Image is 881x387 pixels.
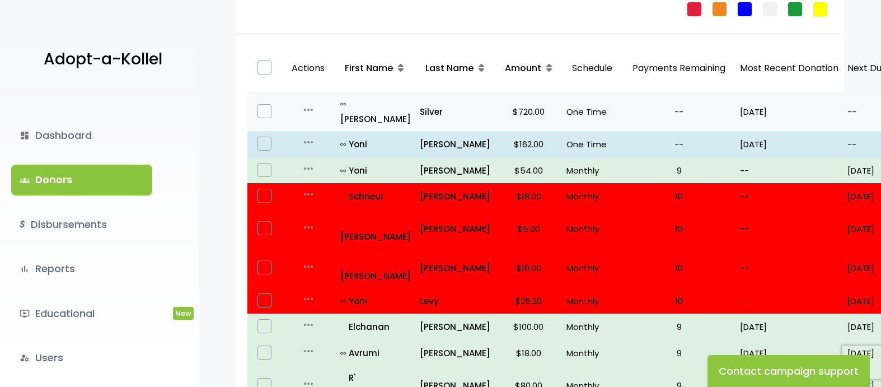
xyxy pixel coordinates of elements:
[340,214,411,244] a: [PERSON_NAME]
[340,293,411,309] p: Yoni
[340,142,349,147] i: all_inclusive
[420,319,490,334] a: [PERSON_NAME]
[302,318,315,332] i: more_horiz
[566,163,618,178] p: Monthly
[11,209,152,240] a: $Disbursements
[420,189,490,204] a: [PERSON_NAME]
[420,163,490,178] a: [PERSON_NAME]
[340,319,411,334] a: Elchanan
[11,343,152,373] a: manage_accountsUsers
[340,96,411,127] a: all_inclusive[PERSON_NAME]
[340,189,411,204] a: Schneur
[173,307,194,320] span: New
[11,120,152,151] a: dashboardDashboard
[425,62,474,74] span: Last Name
[499,346,557,361] p: $18.00
[740,60,838,77] p: Most Recent Donation
[340,346,411,361] a: all_inclusiveAvrumi
[302,260,315,273] i: more_horiz
[627,319,731,334] p: 9
[707,355,870,387] button: Contact campaign support
[420,221,490,236] a: [PERSON_NAME]
[740,319,838,334] p: [DATE]
[420,346,490,361] a: [PERSON_NAME]
[302,292,315,306] i: more_horiz
[302,136,315,149] i: more_horiz
[345,62,393,74] span: First Name
[566,293,618,309] p: Monthly
[566,49,618,88] p: Schedule
[340,351,349,356] i: all_inclusive
[340,346,411,361] p: Avrumi
[11,254,152,284] a: bar_chartReports
[740,137,838,152] p: [DATE]
[11,299,152,329] a: ondemand_videoEducationalNew
[340,293,411,309] a: all_inclusiveYoni
[420,293,490,309] a: Levy
[505,62,541,74] span: Amount
[340,101,349,107] i: all_inclusive
[740,104,838,119] p: [DATE]
[627,346,731,361] p: 9
[566,189,618,204] p: Monthly
[566,260,618,276] p: Monthly
[499,319,557,334] p: $100.00
[627,293,731,309] p: 10
[20,175,30,185] span: groups
[740,189,838,204] p: --
[420,137,490,152] a: [PERSON_NAME]
[420,104,490,119] a: Silver
[286,49,330,88] p: Actions
[740,221,838,236] p: --
[627,49,731,88] p: Payments Remaining
[627,260,731,276] p: 10
[340,137,411,152] a: all_inclusiveYoni
[627,221,731,236] p: 10
[566,137,618,152] p: One Time
[740,293,838,309] p: --
[20,264,30,274] i: bar_chart
[20,217,25,233] i: $
[20,130,30,141] i: dashboard
[566,221,618,236] p: Monthly
[340,253,411,283] a: [PERSON_NAME]
[340,168,349,174] i: all_inclusive
[340,137,411,152] p: Yoni
[499,104,557,119] p: $720.00
[499,221,557,236] p: $5.00
[499,163,557,178] p: $54.00
[499,189,557,204] p: $18.00
[340,96,411,127] p: [PERSON_NAME]
[627,104,731,119] p: --
[302,221,315,234] i: more_horiz
[499,137,557,152] p: $162.00
[302,103,315,116] i: more_horiz
[302,188,315,201] i: more_horiz
[20,353,30,363] i: manage_accounts
[302,162,315,175] i: more_horiz
[340,163,411,178] p: Yoni
[566,104,618,119] p: One Time
[38,32,162,87] a: Adopt-a-Kollel
[340,299,349,304] i: all_inclusive
[740,346,838,361] p: [DATE]
[302,344,315,358] i: more_horiz
[740,260,838,276] p: --
[20,309,30,319] i: ondemand_video
[740,163,838,178] p: --
[420,260,490,276] a: [PERSON_NAME]
[566,346,618,361] p: Monthly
